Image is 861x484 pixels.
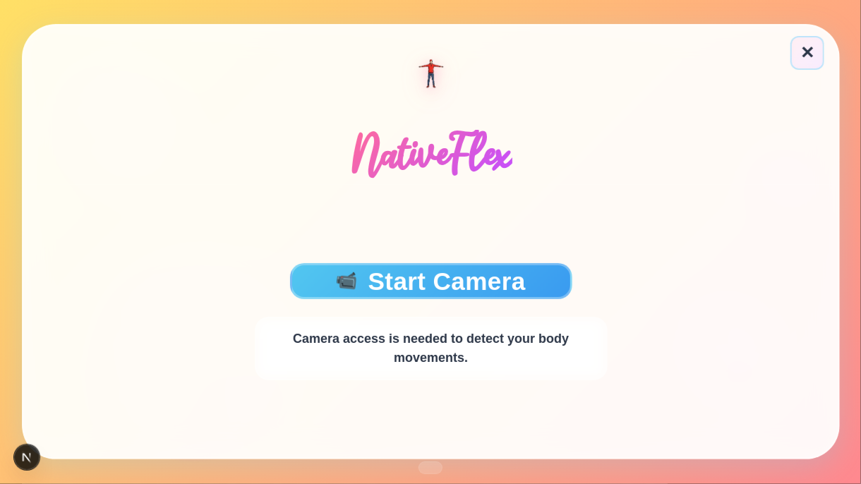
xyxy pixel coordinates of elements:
span: 📹 [335,272,358,291]
p: Camera access is needed to detect your body movements. [254,317,607,380]
button: 📹Start Camera [289,263,572,299]
h1: NativeFlex [349,130,512,179]
button: Back to Main Menu [790,36,824,70]
img: NativeFlex Logo [414,56,447,90]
